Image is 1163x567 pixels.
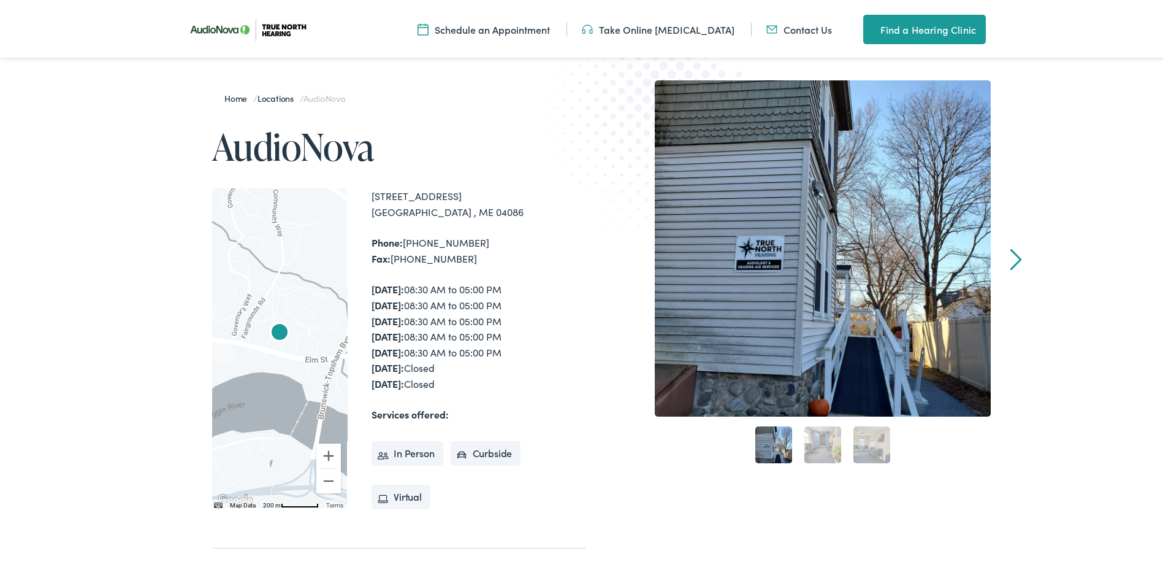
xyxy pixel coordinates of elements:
a: Find a Hearing Clinic [863,12,986,42]
img: Mail icon in color code ffb348, used for communication purposes [766,20,777,34]
a: 2 [804,424,841,461]
a: Home [224,90,253,102]
h1: AudioNova [212,124,586,164]
li: In Person [372,439,443,463]
img: Icon symbolizing a calendar in color code ffb348 [418,20,429,34]
strong: [DATE]: [372,358,404,372]
strong: [DATE]: [372,374,404,388]
strong: [DATE]: [372,312,404,325]
a: Terms [326,499,343,506]
a: Take Online [MEDICAL_DATA] [582,20,734,34]
a: 1 [755,424,792,461]
img: utility icon [863,20,874,34]
a: Locations [257,90,300,102]
span: 200 m [263,499,281,506]
button: Zoom in [316,441,341,466]
div: [PHONE_NUMBER] [PHONE_NUMBER] [372,233,586,264]
li: Virtual [372,482,430,507]
li: Curbside [451,439,521,463]
a: 3 [853,424,890,461]
button: Keyboard shortcuts [214,499,223,507]
strong: [DATE]: [372,343,404,357]
div: AudioNova [265,317,294,346]
span: / / [224,90,345,102]
img: Google [215,490,256,506]
span: AudioNova [303,90,345,102]
button: Map Scale: 200 m per 58 pixels [259,497,322,506]
img: Headphones icon in color code ffb348 [582,20,593,34]
a: Schedule an Appointment [418,20,550,34]
a: Contact Us [766,20,832,34]
strong: Services offered: [372,405,449,418]
strong: [DATE]: [372,280,404,293]
strong: [DATE]: [372,296,404,309]
div: 08:30 AM to 05:00 PM 08:30 AM to 05:00 PM 08:30 AM to 05:00 PM 08:30 AM to 05:00 PM 08:30 AM to 0... [372,279,586,389]
strong: [DATE]: [372,327,404,341]
a: Open this area in Google Maps (opens a new window) [215,490,256,506]
button: Zoom out [316,466,341,491]
button: Map Data [230,499,256,507]
strong: Phone: [372,233,403,247]
a: Next [1010,246,1022,268]
div: [STREET_ADDRESS] [GEOGRAPHIC_DATA] , ME 04086 [372,186,586,217]
strong: Fax: [372,249,391,263]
